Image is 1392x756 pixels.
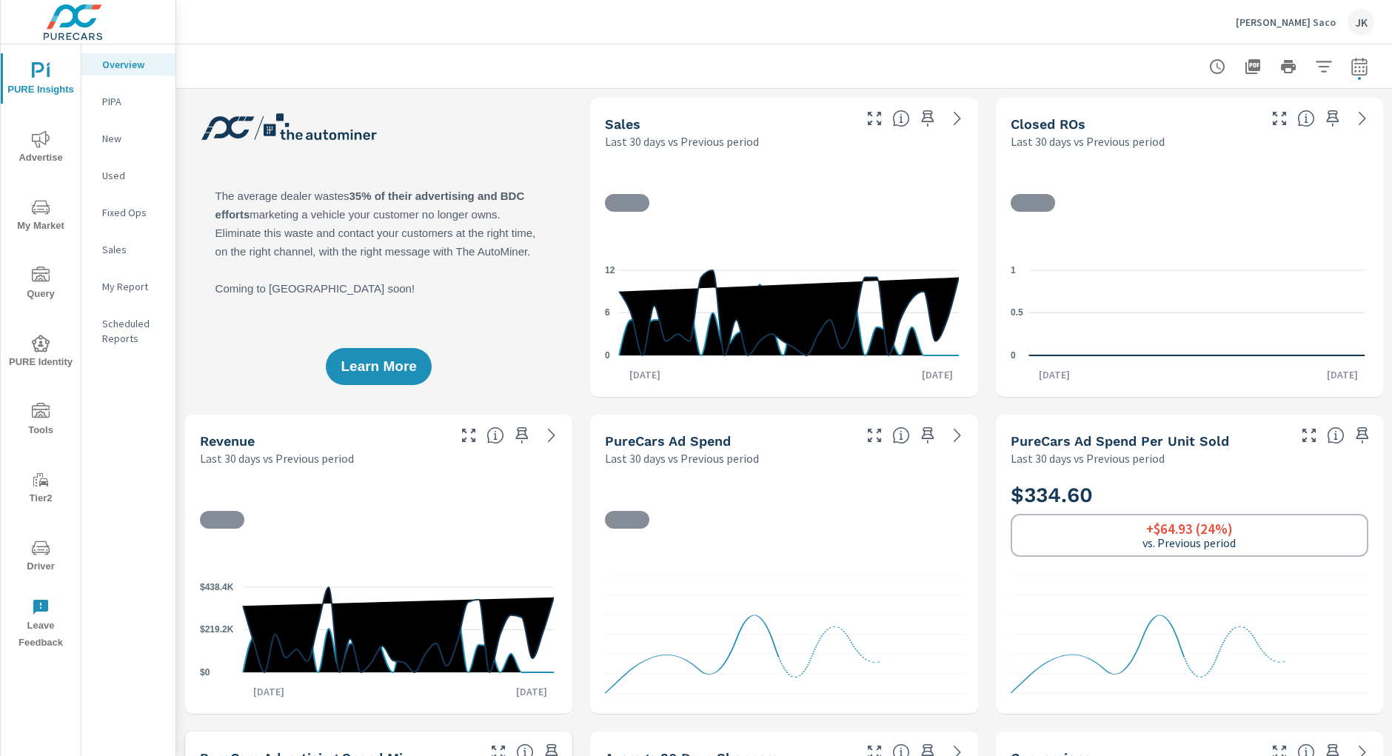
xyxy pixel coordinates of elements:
[1011,482,1368,508] h2: $334.60
[510,424,534,447] span: Save this to your personalized report
[605,449,759,467] p: Last 30 days vs Previous period
[1011,308,1023,318] text: 0.5
[5,403,76,439] span: Tools
[200,582,234,592] text: $438.4K
[81,201,175,224] div: Fixed Ops
[1345,52,1374,81] button: Select Date Range
[1011,116,1085,132] h5: Closed ROs
[5,62,76,98] span: PURE Insights
[605,433,731,449] h5: PureCars Ad Spend
[605,116,640,132] h5: Sales
[243,684,295,699] p: [DATE]
[81,53,175,76] div: Overview
[946,424,969,447] a: See more details in report
[102,168,164,183] p: Used
[200,433,255,449] h5: Revenue
[1316,367,1368,382] p: [DATE]
[341,360,416,373] span: Learn More
[1011,433,1229,449] h5: PureCars Ad Spend Per Unit Sold
[486,426,504,444] span: Total sales revenue over the selected date range. [Source: This data is sourced from the dealer’s...
[81,90,175,113] div: PIPA
[1236,16,1336,29] p: [PERSON_NAME] Saco
[5,598,76,652] span: Leave Feedback
[605,350,610,361] text: 0
[1011,265,1016,275] text: 1
[81,238,175,261] div: Sales
[1142,536,1236,549] p: vs. Previous period
[916,107,940,130] span: Save this to your personalized report
[1146,521,1233,536] h6: +$64.93 (24%)
[605,133,759,150] p: Last 30 days vs Previous period
[863,107,886,130] button: Make Fullscreen
[506,684,558,699] p: [DATE]
[1321,107,1345,130] span: Save this to your personalized report
[5,267,76,303] span: Query
[1348,9,1374,36] div: JK
[326,348,431,385] button: Learn More
[1238,52,1268,81] button: "Export Report to PDF"
[102,316,164,346] p: Scheduled Reports
[5,130,76,167] span: Advertise
[102,131,164,146] p: New
[916,424,940,447] span: Save this to your personalized report
[863,424,886,447] button: Make Fullscreen
[200,449,354,467] p: Last 30 days vs Previous period
[1028,367,1080,382] p: [DATE]
[1297,424,1321,447] button: Make Fullscreen
[605,308,610,318] text: 6
[200,667,210,678] text: $0
[1011,133,1165,150] p: Last 30 days vs Previous period
[200,625,234,635] text: $219.2K
[540,424,563,447] a: See more details in report
[81,164,175,187] div: Used
[1297,110,1315,127] span: Number of Repair Orders Closed by the selected dealership group over the selected time range. [So...
[102,205,164,220] p: Fixed Ops
[102,94,164,109] p: PIPA
[5,471,76,507] span: Tier2
[81,275,175,298] div: My Report
[5,539,76,575] span: Driver
[911,367,963,382] p: [DATE]
[102,242,164,257] p: Sales
[1274,52,1303,81] button: Print Report
[5,335,76,371] span: PURE Identity
[1351,424,1374,447] span: Save this to your personalized report
[1327,426,1345,444] span: Average cost of advertising per each vehicle sold at the dealer over the selected date range. The...
[1,44,81,658] div: nav menu
[946,107,969,130] a: See more details in report
[5,198,76,235] span: My Market
[619,367,671,382] p: [DATE]
[1011,449,1165,467] p: Last 30 days vs Previous period
[892,110,910,127] span: Number of vehicles sold by the dealership over the selected date range. [Source: This data is sou...
[457,424,481,447] button: Make Fullscreen
[81,127,175,150] div: New
[1309,52,1339,81] button: Apply Filters
[1011,350,1016,361] text: 0
[605,265,615,275] text: 12
[102,279,164,294] p: My Report
[81,312,175,349] div: Scheduled Reports
[1268,107,1291,130] button: Make Fullscreen
[102,57,164,72] p: Overview
[892,426,910,444] span: Total cost of media for all PureCars channels for the selected dealership group over the selected...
